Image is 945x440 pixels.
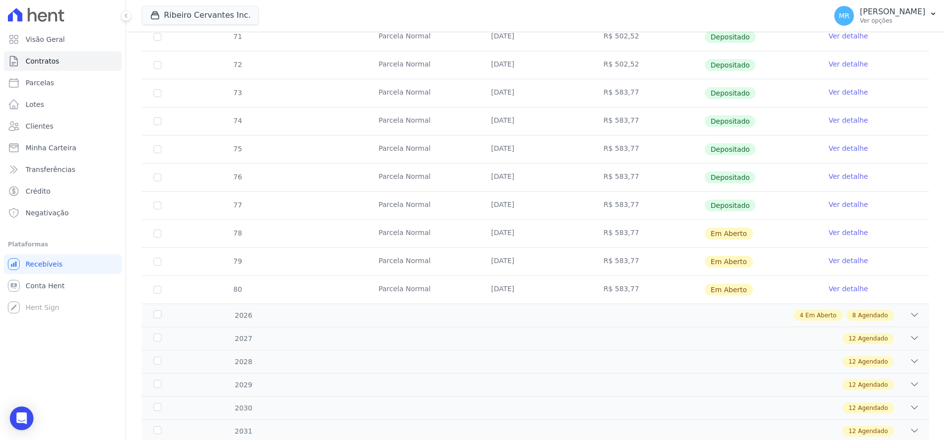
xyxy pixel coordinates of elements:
[849,380,856,389] span: 12
[154,173,161,181] input: Só é possível selecionar pagamentos em aberto
[154,117,161,125] input: Só é possível selecionar pagamentos em aberto
[858,311,888,320] span: Agendado
[232,61,242,68] span: 72
[839,12,850,19] span: MR
[154,202,161,209] input: Só é possível selecionar pagamentos em aberto
[232,145,242,153] span: 75
[26,34,65,44] span: Visão Geral
[828,284,868,294] a: Ver detalhe
[479,276,592,304] td: [DATE]
[154,89,161,97] input: Só é possível selecionar pagamentos em aberto
[4,95,122,114] a: Lotes
[705,171,756,183] span: Depositado
[26,186,51,196] span: Crédito
[828,256,868,266] a: Ver detalhe
[232,117,242,125] span: 74
[4,254,122,274] a: Recebíveis
[26,121,53,131] span: Clientes
[592,164,704,191] td: R$ 583,77
[479,79,592,107] td: [DATE]
[705,256,753,268] span: Em Aberto
[4,30,122,49] a: Visão Geral
[828,87,868,97] a: Ver detalhe
[805,311,836,320] span: Em Aberto
[26,143,76,153] span: Minha Carteira
[367,248,479,275] td: Parcela Normal
[860,7,925,17] p: [PERSON_NAME]
[828,59,868,69] a: Ver detalhe
[154,145,161,153] input: Só é possível selecionar pagamentos em aberto
[26,56,59,66] span: Contratos
[705,115,756,127] span: Depositado
[705,143,756,155] span: Depositado
[4,73,122,93] a: Parcelas
[705,59,756,71] span: Depositado
[592,192,704,219] td: R$ 583,77
[479,164,592,191] td: [DATE]
[592,107,704,135] td: R$ 583,77
[232,89,242,97] span: 73
[367,276,479,304] td: Parcela Normal
[858,380,888,389] span: Agendado
[860,17,925,25] p: Ver opções
[828,228,868,237] a: Ver detalhe
[26,208,69,218] span: Negativação
[592,51,704,79] td: R$ 502,52
[705,87,756,99] span: Depositado
[479,248,592,275] td: [DATE]
[4,276,122,296] a: Conta Hent
[26,78,54,88] span: Parcelas
[479,51,592,79] td: [DATE]
[479,220,592,247] td: [DATE]
[367,23,479,51] td: Parcela Normal
[858,404,888,412] span: Agendado
[852,311,856,320] span: 8
[367,51,479,79] td: Parcela Normal
[4,51,122,71] a: Contratos
[367,192,479,219] td: Parcela Normal
[828,171,868,181] a: Ver detalhe
[858,427,888,436] span: Agendado
[232,285,242,293] span: 80
[858,334,888,343] span: Agendado
[4,181,122,201] a: Crédito
[592,135,704,163] td: R$ 583,77
[10,406,33,430] div: Open Intercom Messenger
[4,138,122,158] a: Minha Carteira
[232,201,242,209] span: 77
[154,33,161,41] input: Só é possível selecionar pagamentos em aberto
[479,192,592,219] td: [DATE]
[849,427,856,436] span: 12
[828,115,868,125] a: Ver detalhe
[232,173,242,181] span: 76
[705,200,756,211] span: Depositado
[849,357,856,366] span: 12
[154,230,161,237] input: default
[849,404,856,412] span: 12
[4,160,122,179] a: Transferências
[826,2,945,30] button: MR [PERSON_NAME] Ver opções
[154,286,161,294] input: default
[705,31,756,43] span: Depositado
[858,357,888,366] span: Agendado
[26,100,44,109] span: Lotes
[367,135,479,163] td: Parcela Normal
[367,220,479,247] td: Parcela Normal
[154,61,161,69] input: Só é possível selecionar pagamentos em aberto
[4,203,122,223] a: Negativação
[367,79,479,107] td: Parcela Normal
[849,334,856,343] span: 12
[479,107,592,135] td: [DATE]
[232,229,242,237] span: 78
[592,23,704,51] td: R$ 502,52
[592,220,704,247] td: R$ 583,77
[828,200,868,209] a: Ver detalhe
[592,79,704,107] td: R$ 583,77
[592,248,704,275] td: R$ 583,77
[232,33,242,40] span: 71
[26,165,75,174] span: Transferências
[142,6,259,25] button: Ribeiro Cervantes Inc.
[479,23,592,51] td: [DATE]
[828,31,868,41] a: Ver detalhe
[828,143,868,153] a: Ver detalhe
